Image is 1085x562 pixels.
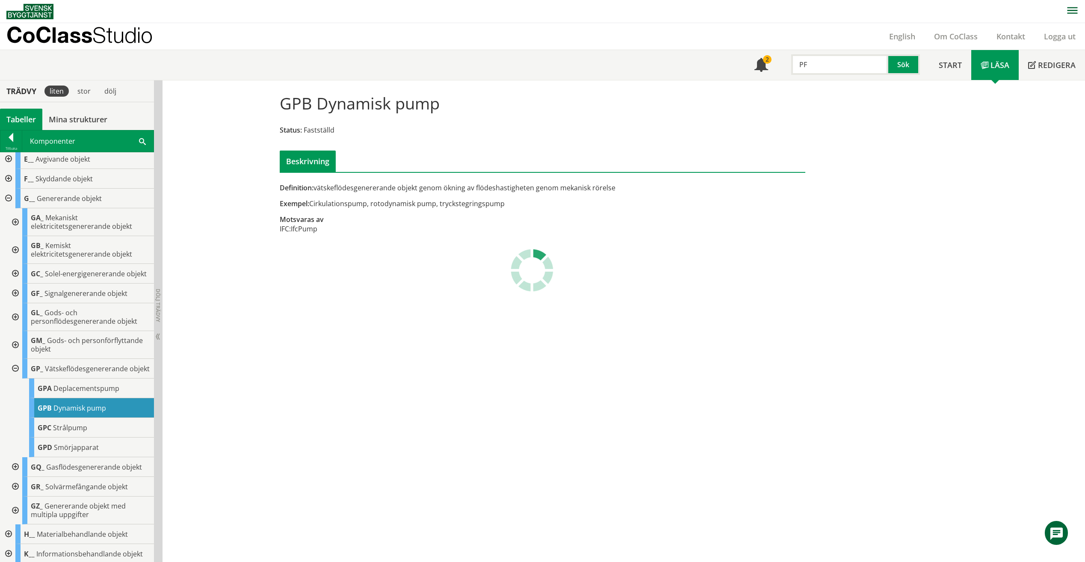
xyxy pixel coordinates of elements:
[35,174,93,183] span: Skyddande objekt
[511,249,553,292] img: Laddar
[44,86,69,97] div: liten
[925,31,987,41] a: Om CoClass
[24,529,35,539] span: H__
[763,55,772,64] div: 2
[38,443,52,452] span: GPD
[53,403,106,413] span: Dynamisk pump
[791,54,888,75] input: Sök
[1019,50,1085,80] a: Redigera
[72,86,96,97] div: stor
[139,136,146,145] span: Sök i tabellen
[990,60,1009,70] span: Läsa
[35,154,90,164] span: Avgivande objekt
[31,336,45,345] span: GM_
[37,194,102,203] span: Genererande objekt
[291,224,317,234] td: IfcPump
[6,4,53,19] img: Svensk Byggtjänst
[971,50,1019,80] a: Läsa
[280,125,302,135] span: Status:
[6,30,153,40] p: CoClass
[45,482,128,491] span: Solvärmefångande objekt
[44,289,127,298] span: Signalgenererande objekt
[987,31,1035,41] a: Kontakt
[24,174,34,183] span: F__
[38,384,52,393] span: GPA
[45,269,147,278] span: Solel-energigenererande objekt
[880,31,925,41] a: English
[31,241,44,250] span: GB_
[1038,60,1076,70] span: Redigera
[280,199,309,208] span: Exempel:
[280,199,626,208] div: Cirkulationspump, rotodynamisk pump, tryckstegringspump
[31,501,126,519] span: Genererande objekt med multipla uppgifter
[31,269,43,278] span: GC_
[31,364,43,373] span: GP_
[31,289,43,298] span: GF_
[38,403,52,413] span: GPB
[280,224,291,234] td: IFC:
[280,151,336,172] div: Beskrivning
[53,384,119,393] span: Deplacementspump
[92,22,153,47] span: Studio
[54,443,99,452] span: Smörjapparat
[31,336,143,354] span: Gods- och personförflyttande objekt
[939,60,962,70] span: Start
[45,364,150,373] span: Vätskeflödesgenererande objekt
[31,213,44,222] span: GA_
[31,462,44,472] span: GQ_
[888,54,920,75] button: Sök
[24,549,35,559] span: K__
[24,154,34,164] span: E__
[280,94,440,112] h1: GPB Dynamisk pump
[31,308,43,317] span: GL_
[31,213,132,231] span: Mekaniskt elektricitetsgenererande objekt
[304,125,334,135] span: Fastställd
[22,130,154,152] div: Komponenter
[53,423,87,432] span: Strålpump
[31,501,43,511] span: GZ_
[929,50,971,80] a: Start
[1035,31,1085,41] a: Logga ut
[36,549,143,559] span: Informationsbehandlande objekt
[745,50,778,80] a: 2
[2,86,41,96] div: Trädvy
[0,145,22,152] div: Tillbaka
[99,86,121,97] div: dölj
[31,241,132,259] span: Kemiskt elektricitetsgenererande objekt
[280,183,313,192] span: Definition:
[154,289,162,322] span: Dölj trädvy
[31,308,137,326] span: Gods- och personflödesgenererande objekt
[31,482,44,491] span: GR_
[42,109,114,130] a: Mina strukturer
[46,462,142,472] span: Gasflödesgenererande objekt
[24,194,35,203] span: G__
[37,529,128,539] span: Materialbehandlande objekt
[38,423,51,432] span: GPC
[280,215,324,224] span: Motsvaras av
[6,23,171,50] a: CoClassStudio
[280,183,626,192] div: vätskeflödesgenererande objekt genom ökning av flödeshastigheten genom mekanisk rörelse
[754,59,768,73] span: Notifikationer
